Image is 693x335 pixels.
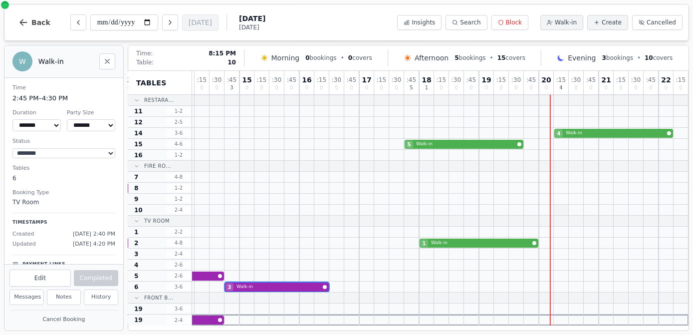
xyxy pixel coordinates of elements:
[84,290,118,305] button: History
[397,15,442,30] button: Insights
[144,294,174,302] span: Front B...
[506,18,522,26] span: Block
[134,272,138,280] span: 5
[162,14,178,30] button: Next day
[679,85,682,90] span: 0
[239,23,265,31] span: [DATE]
[167,129,191,137] span: 3 - 6
[559,85,562,90] span: 4
[212,77,222,83] span: : 30
[242,76,251,83] span: 15
[602,54,633,62] span: bookings
[167,250,191,258] span: 2 - 4
[452,77,461,83] span: : 30
[568,53,596,63] span: Evening
[347,77,356,83] span: : 45
[631,77,641,83] span: : 30
[676,77,686,83] span: : 15
[228,58,236,66] span: 10
[545,85,548,90] span: 0
[209,49,236,57] span: 8:15 PM
[134,250,138,258] span: 3
[134,151,143,159] span: 16
[619,85,622,90] span: 0
[12,164,115,173] dt: Tables
[47,290,81,305] button: Notes
[431,240,530,247] span: Walk-in
[260,85,263,90] span: 0
[134,173,138,181] span: 7
[377,77,386,83] span: : 15
[571,77,581,83] span: : 30
[491,15,528,30] button: Block
[134,283,138,291] span: 6
[485,85,488,90] span: 0
[227,77,236,83] span: : 45
[167,206,191,214] span: 2 - 4
[9,314,118,326] button: Cancel Booking
[497,54,506,61] span: 15
[167,173,191,181] span: 4 - 8
[455,54,485,62] span: bookings
[136,49,153,57] span: Time:
[12,230,34,239] span: Created
[70,14,86,30] button: Previous day
[134,206,143,214] span: 10
[637,54,641,62] span: •
[134,129,143,137] span: 14
[557,130,561,137] span: 4
[586,77,596,83] span: : 45
[99,53,115,69] button: Close
[348,54,352,61] span: 0
[144,217,170,225] span: TV Room
[290,85,293,90] span: 0
[416,141,515,148] span: Walk-in
[365,85,368,90] span: 0
[167,151,191,159] span: 1 - 2
[167,272,191,280] span: 2 - 6
[167,195,191,203] span: 1 - 2
[12,51,32,71] div: W
[395,85,398,90] span: 0
[67,109,115,117] dt: Party Size
[605,85,608,90] span: 0
[73,230,115,239] span: [DATE] 2:40 PM
[332,77,341,83] span: : 30
[469,85,472,90] span: 0
[73,240,115,249] span: [DATE] 4:20 PM
[496,77,506,83] span: : 15
[144,162,171,170] span: Fire Ro...
[555,18,577,26] span: Walk-in
[287,77,296,83] span: : 45
[422,76,431,83] span: 18
[392,77,401,83] span: : 30
[490,54,493,62] span: •
[134,184,138,192] span: 8
[616,77,626,83] span: : 15
[602,54,606,61] span: 3
[408,141,411,148] span: 5
[341,54,344,62] span: •
[529,85,532,90] span: 0
[601,76,611,83] span: 21
[134,195,138,203] span: 9
[167,118,191,126] span: 2 - 5
[12,93,115,103] dd: 2:45 PM – 4:30 PM
[271,53,300,63] span: Morning
[134,140,143,148] span: 15
[305,54,309,61] span: 0
[12,198,115,207] dd: TV Room
[167,261,191,269] span: 2 - 6
[167,184,191,192] span: 1 - 2
[31,19,50,26] span: Back
[215,85,218,90] span: 0
[12,174,115,183] dd: 6
[410,85,413,90] span: 5
[645,54,653,61] span: 10
[497,54,525,62] span: covers
[446,15,487,30] button: Search
[136,78,167,88] span: Tables
[257,77,266,83] span: : 15
[167,107,191,115] span: 1 - 2
[305,85,308,90] span: 0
